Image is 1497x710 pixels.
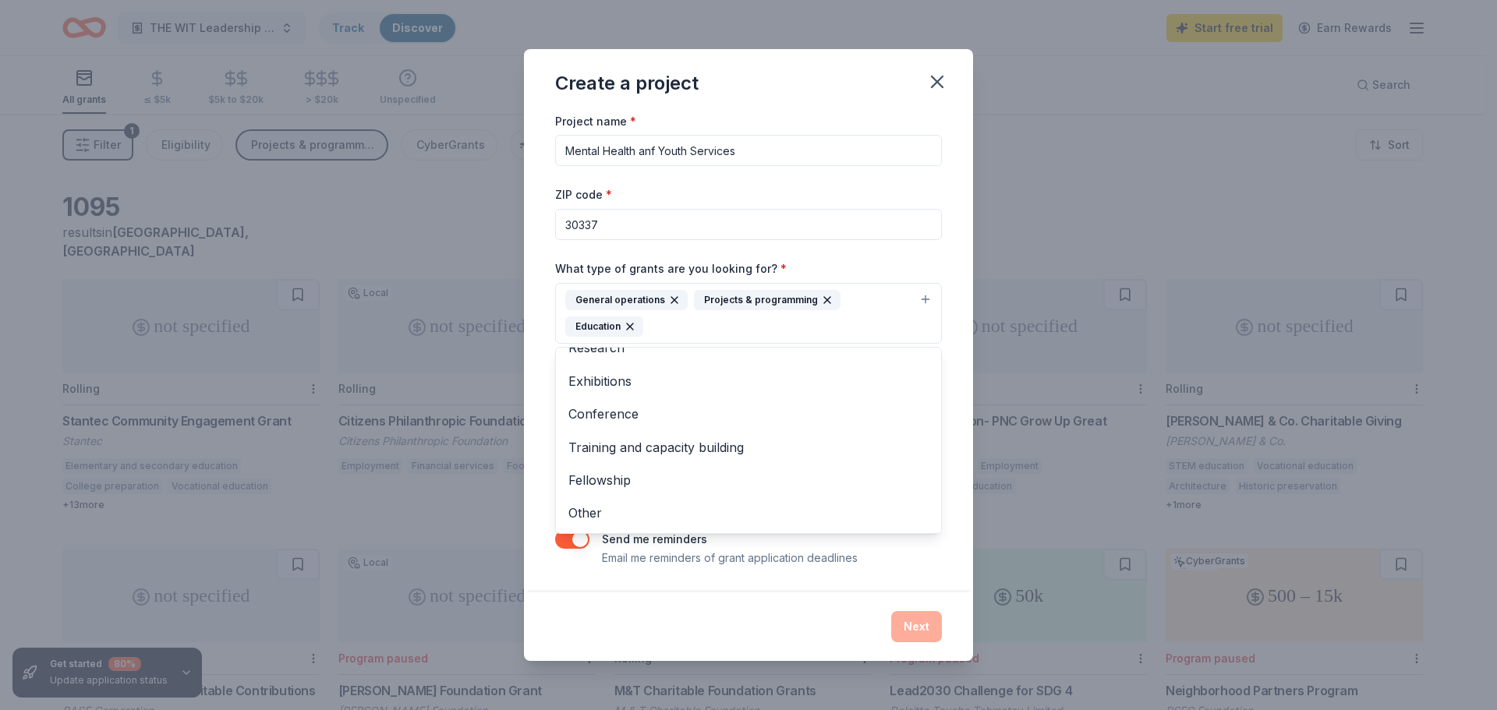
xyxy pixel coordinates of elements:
[565,290,688,310] div: General operations
[568,337,929,358] span: Research
[568,503,929,523] span: Other
[568,404,929,424] span: Conference
[568,437,929,457] span: Training and capacity building
[568,470,929,490] span: Fellowship
[694,290,841,310] div: Projects & programming
[555,283,942,344] button: General operationsProjects & programmingEducation
[568,371,929,391] span: Exhibitions
[565,316,643,337] div: Education
[555,347,942,534] div: General operationsProjects & programmingEducation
